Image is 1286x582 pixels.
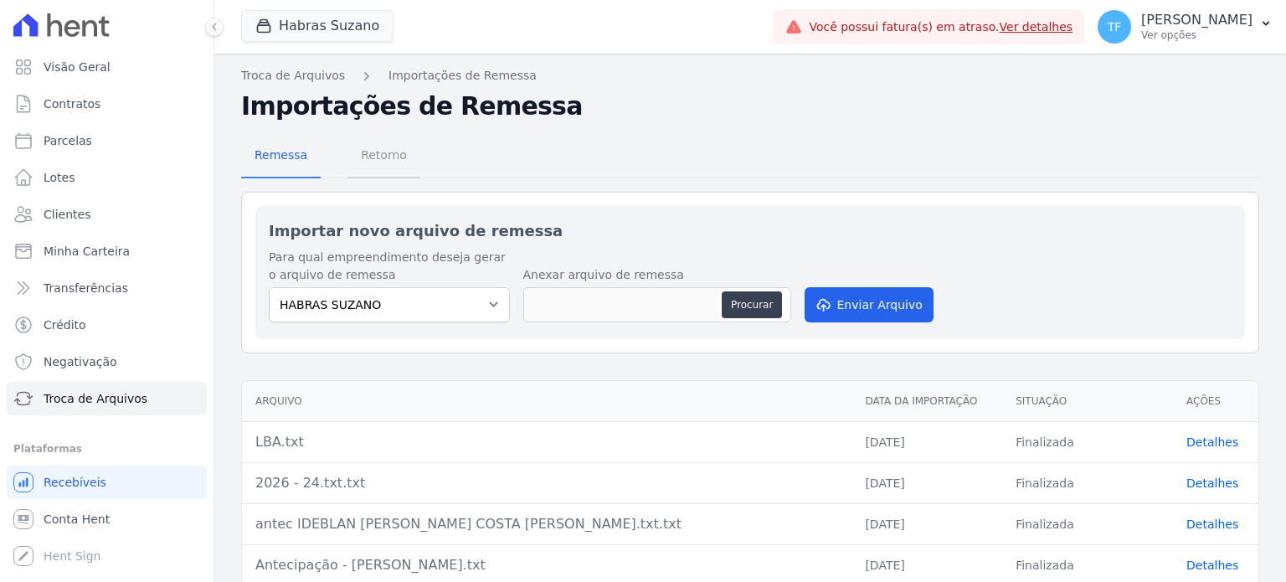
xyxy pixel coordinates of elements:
span: Parcelas [44,132,92,149]
div: Antecipação - [PERSON_NAME].txt [255,555,838,575]
div: 2026 - 24.txt.txt [255,473,838,493]
a: Retorno [347,135,420,178]
th: Arquivo [242,381,851,422]
td: Finalizada [1002,462,1173,503]
a: Conta Hent [7,502,207,536]
td: Finalizada [1002,503,1173,544]
a: Crédito [7,308,207,342]
h2: Importações de Remessa [241,91,1259,121]
label: Para qual empreendimento deseja gerar o arquivo de remessa [269,249,510,284]
th: Ações [1173,381,1258,422]
span: TF [1108,21,1122,33]
span: Recebíveis [44,474,106,491]
span: Remessa [244,138,317,172]
td: Finalizada [1002,421,1173,462]
td: [DATE] [851,462,1002,503]
td: [DATE] [851,503,1002,544]
a: Clientes [7,198,207,231]
span: Negativação [44,353,117,370]
div: LBA.txt [255,432,838,452]
a: Visão Geral [7,50,207,84]
h2: Importar novo arquivo de remessa [269,219,1232,242]
a: Detalhes [1186,518,1238,531]
span: Crédito [44,317,86,333]
p: Ver opções [1141,28,1253,42]
button: Procurar [722,291,782,318]
td: [DATE] [851,421,1002,462]
span: Lotes [44,169,75,186]
span: Conta Hent [44,511,110,528]
a: Detalhes [1186,435,1238,449]
span: Clientes [44,206,90,223]
th: Situação [1002,381,1173,422]
a: Negativação [7,345,207,379]
th: Data da Importação [851,381,1002,422]
a: Contratos [7,87,207,121]
button: Habras Suzano [241,10,394,42]
a: Lotes [7,161,207,194]
a: Detalhes [1186,559,1238,572]
a: Parcelas [7,124,207,157]
span: Troca de Arquivos [44,390,147,407]
button: TF [PERSON_NAME] Ver opções [1084,3,1286,50]
span: Transferências [44,280,128,296]
button: Enviar Arquivo [805,287,934,322]
a: Ver detalhes [1000,20,1073,33]
span: Retorno [351,138,417,172]
span: Contratos [44,95,100,112]
a: Recebíveis [7,466,207,499]
a: Importações de Remessa [388,67,537,85]
a: Transferências [7,271,207,305]
p: [PERSON_NAME] [1141,12,1253,28]
span: Visão Geral [44,59,111,75]
nav: Tab selector [241,135,420,178]
div: antec IDEBLAN [PERSON_NAME] COSTA [PERSON_NAME].txt.txt [255,514,838,534]
span: Minha Carteira [44,243,130,260]
a: Minha Carteira [7,234,207,268]
a: Troca de Arquivos [7,382,207,415]
label: Anexar arquivo de remessa [523,266,791,284]
div: Plataformas [13,439,200,459]
a: Remessa [241,135,321,178]
a: Detalhes [1186,476,1238,490]
nav: Breadcrumb [241,67,1259,85]
span: Você possui fatura(s) em atraso. [809,18,1073,36]
a: Troca de Arquivos [241,67,345,85]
